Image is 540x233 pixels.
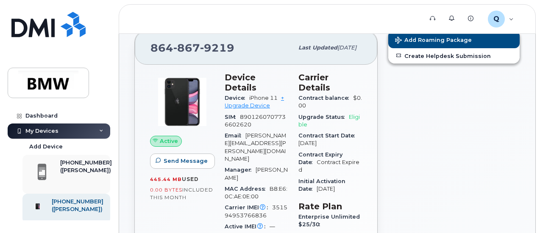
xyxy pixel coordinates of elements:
span: SIM [225,114,240,120]
span: Contract balance [298,95,353,101]
a: Create Helpdesk Submission [388,48,520,63]
button: Add Roaming Package [388,31,520,48]
span: Email [225,132,245,139]
h3: Device Details [225,72,288,93]
span: Initial Activation Date [298,178,345,192]
span: 867 [173,41,200,54]
span: Add Roaming Package [395,37,472,45]
span: [DATE] [317,186,335,192]
span: Carrier IMEI [225,204,272,211]
span: 864 [150,41,234,54]
div: QTD0848 [482,11,520,27]
button: Send Message [150,154,215,169]
iframe: Messenger Launcher [503,196,534,227]
span: 351594953766836 [225,204,287,218]
span: 8901260707736602620 [225,114,286,128]
span: Device [225,95,249,101]
span: [PERSON_NAME] [225,167,288,181]
span: 445.44 MB [150,176,182,182]
span: [DATE] [337,44,356,51]
span: included this month [150,186,213,200]
img: iPhone_11.jpg [157,77,208,127]
span: Contract Expired [298,159,359,173]
span: Contract Start Date [298,132,359,139]
span: 9219 [200,41,234,54]
span: Last updated [298,44,337,51]
span: Send Message [164,157,208,165]
span: Contract Expiry Date [298,151,342,165]
span: — [270,223,275,230]
span: 0.00 Bytes [150,187,182,193]
span: Active IMEI [225,223,270,230]
span: Manager [225,167,256,173]
span: used [182,176,199,182]
span: Eligible [298,114,360,128]
span: Enterprise Unlimited $25/30 [298,214,360,228]
span: MAC Address [225,186,270,192]
span: Upgrade Status [298,114,349,120]
span: [PERSON_NAME][EMAIL_ADDRESS][PERSON_NAME][DOMAIN_NAME] [225,132,286,162]
span: [DATE] [298,140,317,146]
h3: Carrier Details [298,72,362,93]
span: Q [493,14,499,24]
span: Active [160,137,178,145]
h3: Rate Plan [298,201,362,211]
span: iPhone 11 [249,95,278,101]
